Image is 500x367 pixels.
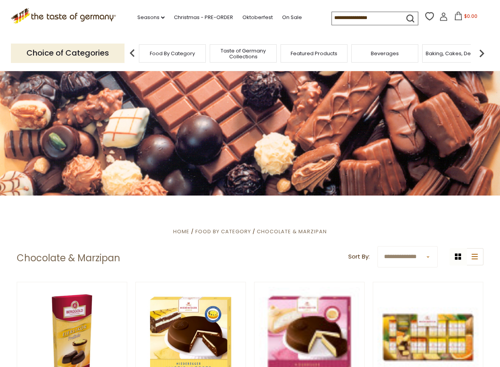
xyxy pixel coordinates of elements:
[174,13,233,22] a: Christmas - PRE-ORDER
[291,51,337,56] a: Featured Products
[348,252,370,262] label: Sort By:
[282,13,302,22] a: On Sale
[150,51,195,56] a: Food By Category
[173,228,189,235] a: Home
[426,51,486,56] a: Baking, Cakes, Desserts
[212,48,274,59] a: Taste of Germany Collections
[11,44,125,63] p: Choice of Categories
[242,13,273,22] a: Oktoberfest
[449,12,482,23] button: $0.00
[17,252,120,264] h1: Chocolate & Marzipan
[137,13,165,22] a: Seasons
[195,228,251,235] a: Food By Category
[464,13,477,19] span: $0.00
[257,228,327,235] a: Chocolate & Marzipan
[371,51,399,56] a: Beverages
[125,45,140,61] img: previous arrow
[474,45,489,61] img: next arrow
